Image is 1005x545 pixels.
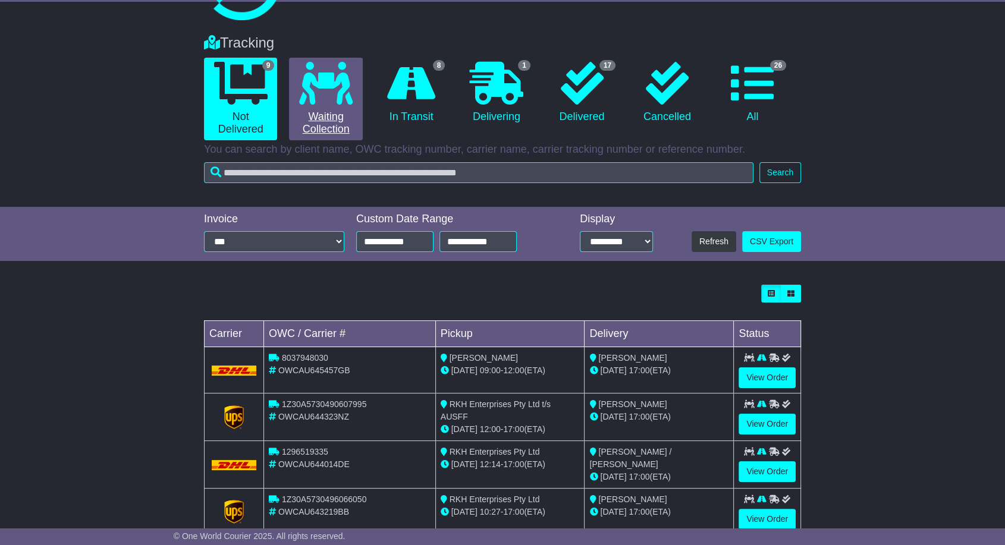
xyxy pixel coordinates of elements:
button: Search [759,162,801,183]
span: [DATE] [451,424,478,434]
span: 12:00 [503,366,524,375]
span: [PERSON_NAME] [598,399,667,409]
span: 1Z30A5730496066050 [282,494,366,504]
div: - (ETA) [441,364,580,377]
span: 17:00 [629,507,649,516]
span: [DATE] [600,366,626,375]
div: (ETA) [589,471,728,483]
span: [DATE] [600,507,626,516]
span: 17:00 [629,472,649,481]
span: OWCAU643219BB [278,507,349,516]
span: 12:14 [480,459,501,469]
a: View Order [739,509,796,530]
span: OWCAU645457GB [278,366,350,375]
td: OWC / Carrier # [264,321,436,347]
span: 17:00 [503,459,524,469]
span: 26 [770,60,786,71]
span: 9 [262,60,275,71]
span: RKH Enterprises Pty Ltd t/s AUSFF [441,399,551,421]
a: View Order [739,461,796,482]
div: (ETA) [589,506,728,518]
span: 17:00 [503,424,524,434]
a: 17 Delivered [545,58,618,128]
img: DHL.png [212,366,256,375]
img: GetCarrierServiceLogo [224,500,244,524]
span: 8 [433,60,445,71]
span: 1 [518,60,530,71]
span: OWCAU644014DE [278,459,350,469]
span: 17:00 [629,412,649,421]
a: 26 All [716,58,789,128]
td: Carrier [205,321,264,347]
a: 9 Not Delivered [204,58,277,140]
span: 1296519335 [282,447,328,456]
a: Cancelled [630,58,703,128]
a: 1 Delivering [460,58,533,128]
span: 8037948030 [282,353,328,363]
button: Refresh [692,231,736,252]
div: (ETA) [589,364,728,377]
span: 09:00 [480,366,501,375]
span: OWCAU644323NZ [278,412,349,421]
span: [PERSON_NAME] [598,353,667,363]
div: Invoice [204,213,344,226]
div: Display [580,213,653,226]
span: [DATE] [451,507,478,516]
div: - (ETA) [441,506,580,518]
span: 17 [599,60,615,71]
span: 17:00 [629,366,649,375]
div: Tracking [198,34,807,52]
div: (ETA) [589,411,728,423]
div: - (ETA) [441,423,580,436]
span: [PERSON_NAME] [598,494,667,504]
span: [PERSON_NAME] [450,353,518,363]
span: [DATE] [451,366,478,375]
img: GetCarrierServiceLogo [224,405,244,429]
span: [DATE] [600,472,626,481]
td: Pickup [435,321,585,347]
span: [PERSON_NAME] / [PERSON_NAME] [589,447,671,469]
div: - (ETA) [441,458,580,471]
span: 12:00 [480,424,501,434]
span: 1Z30A5730490607995 [282,399,366,409]
a: 8 In Transit [375,58,448,128]
span: [DATE] [600,412,626,421]
span: RKH Enterprises Pty Ltd [450,447,540,456]
a: View Order [739,414,796,434]
span: © One World Courier 2025. All rights reserved. [174,531,346,541]
p: You can search by client name, OWC tracking number, carrier name, carrier tracking number or refe... [204,143,801,156]
span: 10:27 [480,507,501,516]
img: DHL.png [212,460,256,470]
a: CSV Export [742,231,801,252]
a: View Order [739,367,796,388]
span: [DATE] [451,459,478,469]
span: RKH Enterprises Pty Ltd [450,494,540,504]
td: Status [734,321,801,347]
span: 17:00 [503,507,524,516]
a: Waiting Collection [289,58,362,140]
div: Custom Date Range [356,213,547,226]
td: Delivery [585,321,734,347]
